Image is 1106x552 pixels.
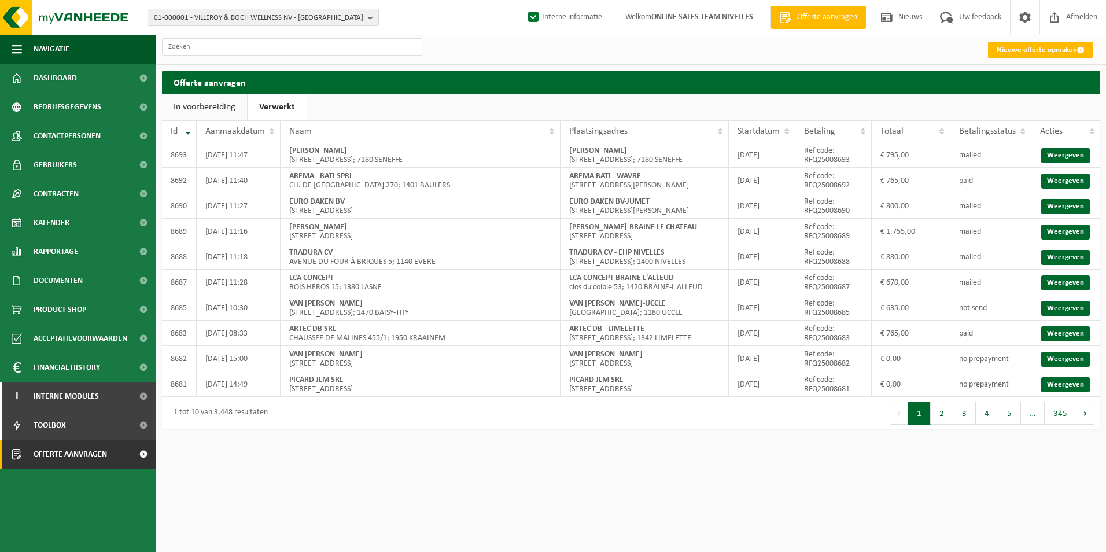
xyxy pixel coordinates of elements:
td: [DATE] 15:00 [197,346,281,371]
td: [STREET_ADDRESS]; 7180 SENEFFE [561,142,728,168]
strong: ARTEC DB - LIMELETTE [569,325,644,333]
span: Contracten [34,179,79,208]
span: mailed [959,202,981,211]
td: [DATE] [729,371,795,397]
td: [STREET_ADDRESS] [281,219,561,244]
td: [DATE] [729,295,795,321]
span: Id [171,127,178,136]
a: Weergeven [1041,225,1090,240]
strong: ONLINE SALES TEAM NIVELLES [651,13,753,21]
span: Kalender [34,208,69,237]
strong: LCA CONCEPT [289,274,334,282]
td: € 880,00 [872,244,951,270]
span: paid [959,176,973,185]
strong: [PERSON_NAME] [289,223,347,231]
td: [STREET_ADDRESS] [561,219,728,244]
td: 8683 [162,321,197,346]
span: mailed [959,227,981,236]
td: [DATE] 11:40 [197,168,281,193]
strong: [PERSON_NAME]-BRAINE LE CHATEAU [569,223,697,231]
strong: TRADURA CV [289,248,333,257]
td: [STREET_ADDRESS]; 1400 NIVELLES [561,244,728,270]
td: € 765,00 [872,168,951,193]
button: 4 [976,402,998,425]
td: [STREET_ADDRESS][PERSON_NAME] [561,168,728,193]
span: not send [959,304,987,312]
a: Weergeven [1041,174,1090,189]
strong: EURO DAKEN BV [289,197,345,206]
span: Dashboard [34,64,77,93]
span: Offerte aanvragen [794,12,860,23]
span: paid [959,329,973,338]
td: [DATE] [729,219,795,244]
span: Aanmaakdatum [205,127,265,136]
td: [DATE] 08:33 [197,321,281,346]
td: Ref code: RFQ25008685 [795,295,872,321]
strong: EURO DAKEN BV-JUMET [569,197,650,206]
span: no prepayment [959,355,1009,363]
td: clos du colbie 53; 1420 BRAINE-L'ALLEUD [561,270,728,295]
span: no prepayment [959,380,1009,389]
button: 3 [953,402,976,425]
td: 8693 [162,142,197,168]
button: Next [1076,402,1094,425]
span: … [1021,402,1045,425]
strong: ARTEC DB SRL [289,325,336,333]
a: Weergeven [1041,377,1090,392]
td: [GEOGRAPHIC_DATA]; 1180 UCCLE [561,295,728,321]
td: 8681 [162,371,197,397]
span: Product Shop [34,295,86,324]
strong: LCA CONCEPT-BRAINE L'ALLEUD [569,274,674,282]
td: 8692 [162,168,197,193]
span: Contactpersonen [34,122,101,150]
button: 01-000001 - VILLEROY & BOCH WELLNESS NV - [GEOGRAPHIC_DATA] [148,9,379,26]
td: 8690 [162,193,197,219]
span: Rapportage [34,237,78,266]
span: Betalingsstatus [959,127,1016,136]
span: Plaatsingsadres [569,127,628,136]
div: 1 tot 10 van 3,448 resultaten [168,403,268,424]
span: 01-000001 - VILLEROY & BOCH WELLNESS NV - [GEOGRAPHIC_DATA] [154,9,363,27]
button: 1 [908,402,931,425]
td: [DATE] 11:27 [197,193,281,219]
td: [DATE] [729,321,795,346]
span: Betaling [804,127,835,136]
a: Offerte aanvragen [770,6,866,29]
td: Ref code: RFQ25008687 [795,270,872,295]
strong: TRADURA CV - EHP NIVELLES [569,248,665,257]
td: CH. DE [GEOGRAPHIC_DATA] 270; 1401 BAULERS [281,168,561,193]
strong: AREMA BATI - WAVRE [569,172,641,181]
td: [STREET_ADDRESS] [561,371,728,397]
strong: VAN [PERSON_NAME]-UCCLE [569,299,666,308]
td: Ref code: RFQ25008681 [795,371,872,397]
a: Weergeven [1041,199,1090,214]
td: € 1.755,00 [872,219,951,244]
strong: [PERSON_NAME] [569,146,627,155]
span: Navigatie [34,35,69,64]
td: 8688 [162,244,197,270]
td: [STREET_ADDRESS] [561,346,728,371]
span: Financial History [34,353,100,382]
span: mailed [959,278,981,287]
strong: VAN [PERSON_NAME] [289,299,363,308]
td: [DATE] [729,346,795,371]
td: 8689 [162,219,197,244]
a: Weergeven [1041,326,1090,341]
span: Naam [289,127,312,136]
button: 5 [998,402,1021,425]
td: [DATE] 10:30 [197,295,281,321]
a: In voorbereiding [162,94,247,120]
strong: PICARD JLM SRL [569,376,623,384]
td: [DATE] 14:49 [197,371,281,397]
td: € 635,00 [872,295,951,321]
td: [STREET_ADDRESS] [281,193,561,219]
label: Interne informatie [526,9,602,26]
strong: VAN [PERSON_NAME] [569,350,643,359]
a: Weergeven [1041,148,1090,163]
td: [DATE] [729,270,795,295]
td: 8682 [162,346,197,371]
td: Ref code: RFQ25008692 [795,168,872,193]
td: Ref code: RFQ25008682 [795,346,872,371]
span: Gebruikers [34,150,77,179]
td: [DATE] [729,193,795,219]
